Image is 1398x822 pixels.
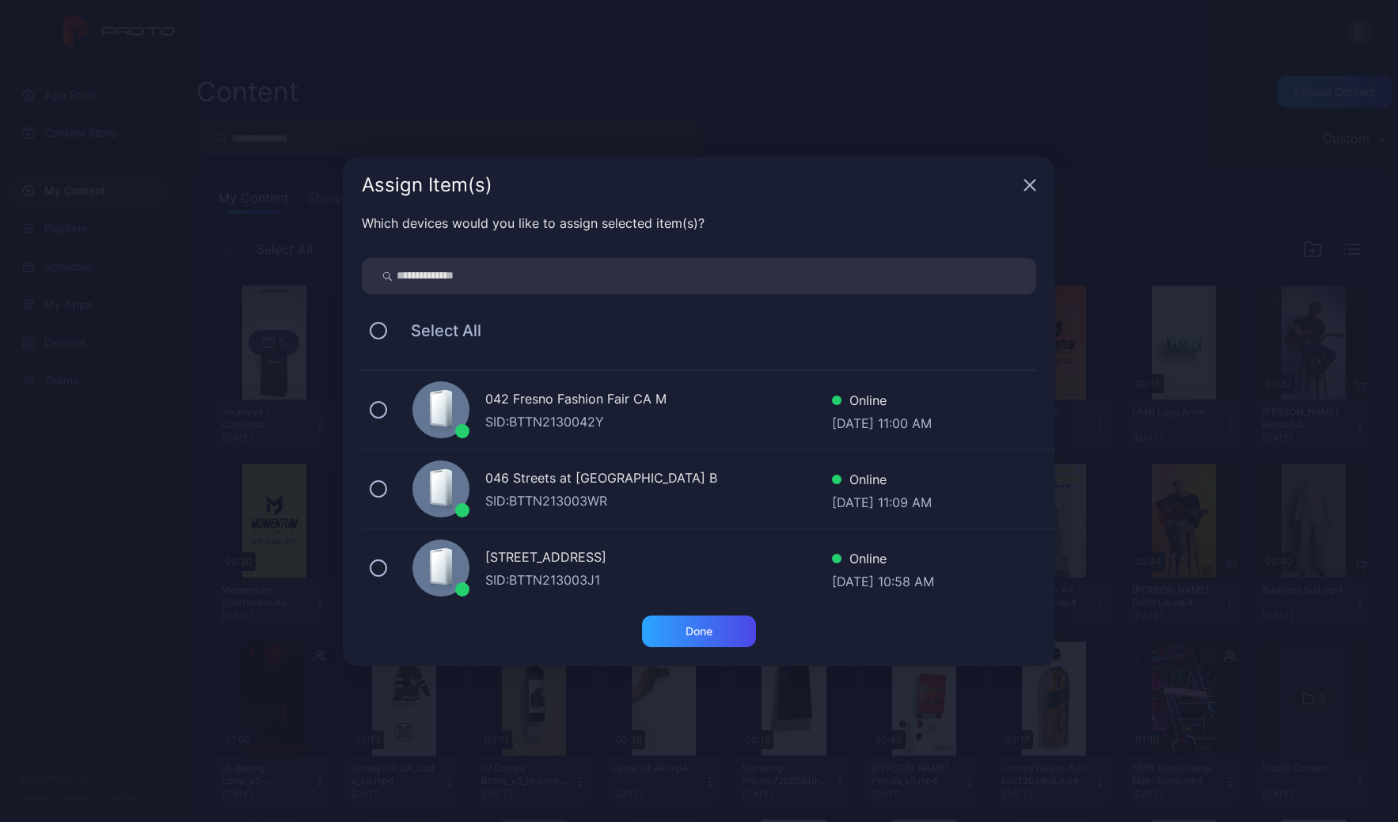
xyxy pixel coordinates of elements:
div: 046 Streets at [GEOGRAPHIC_DATA] B [485,468,832,491]
div: SID: BTTN213003J1 [485,570,832,589]
div: SID: BTTN213003WR [485,491,832,510]
span: Select All [395,321,481,340]
div: [STREET_ADDRESS] [485,547,832,570]
div: Online [832,470,932,493]
button: Done [642,616,756,647]
div: [DATE] 10:58 AM [832,572,934,588]
div: Which devices would you like to assign selected item(s)? [362,214,1036,233]
div: Done [686,625,712,638]
div: SID: BTTN2130042Y [485,412,832,431]
div: Online [832,391,932,414]
div: Assign Item(s) [362,176,1017,195]
div: [DATE] 11:00 AM [832,414,932,430]
div: Online [832,549,934,572]
div: [DATE] 11:09 AM [832,493,932,509]
div: 042 Fresno Fashion Fair CA M [485,389,832,412]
